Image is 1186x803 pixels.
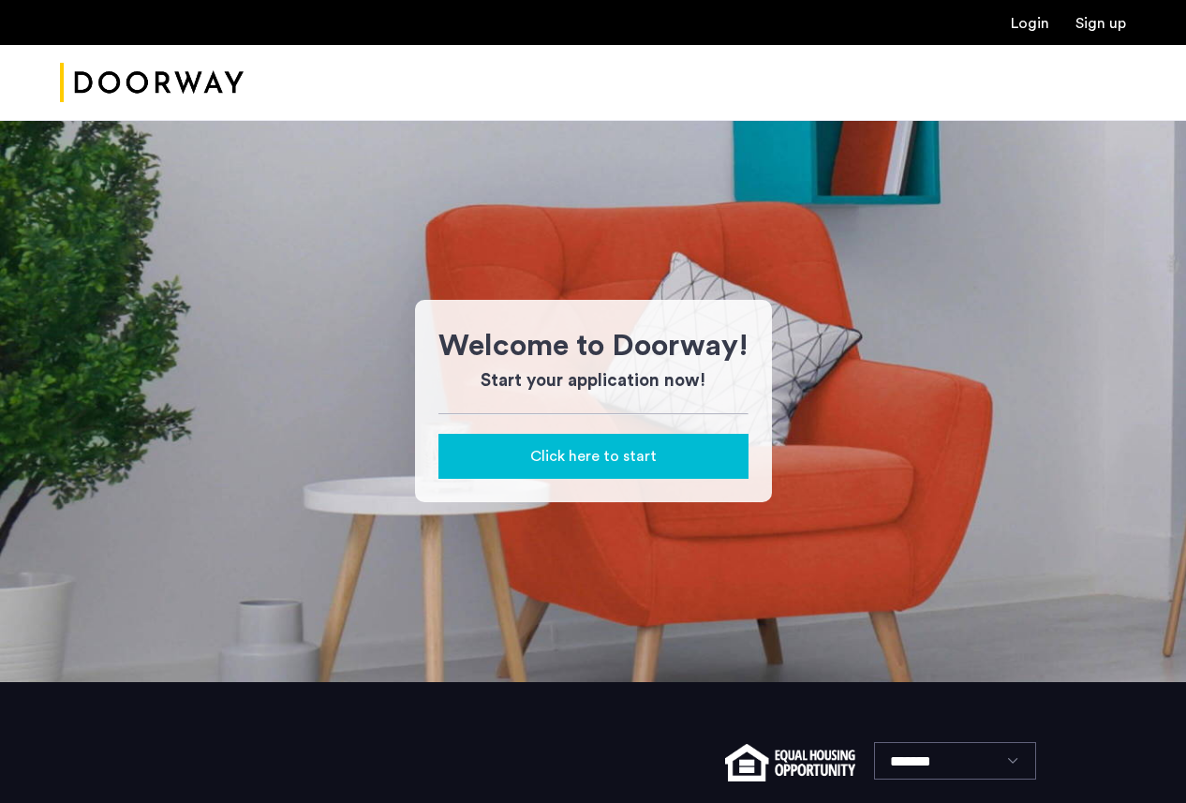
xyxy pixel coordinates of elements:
[438,368,749,394] h3: Start your application now!
[874,742,1036,780] select: Language select
[1075,16,1126,31] a: Registration
[725,744,855,781] img: equal-housing.png
[60,48,244,118] a: Cazamio Logo
[1011,16,1049,31] a: Login
[60,48,244,118] img: logo
[438,323,749,368] h1: Welcome to Doorway!
[530,445,657,468] span: Click here to start
[438,434,749,479] button: button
